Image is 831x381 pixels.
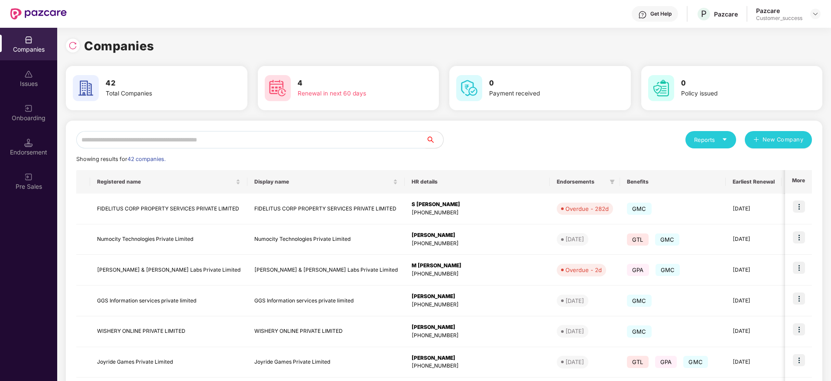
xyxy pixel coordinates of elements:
span: GPA [627,264,649,276]
th: Earliest Renewal [726,170,782,194]
td: GGS Information services private limited [90,286,247,316]
span: GMC [627,325,652,338]
span: GMC [655,233,680,246]
img: svg+xml;base64,PHN2ZyBpZD0iRHJvcGRvd24tMzJ4MzIiIHhtbG5zPSJodHRwOi8vd3d3LnczLm9yZy8yMDAwL3N2ZyIgd2... [812,10,819,17]
div: [PHONE_NUMBER] [412,362,543,370]
img: svg+xml;base64,PHN2ZyB3aWR0aD0iMTQuNSIgaGVpZ2h0PSIxNC41IiB2aWV3Qm94PSIwIDAgMTYgMTYiIGZpbGw9Im5vbm... [24,138,33,147]
span: P [701,9,707,19]
span: Endorsements [557,178,606,185]
h3: 4 [298,78,407,89]
span: filter [608,177,617,187]
td: Joyride Games Private Limited [90,347,247,378]
div: [PHONE_NUMBER] [412,301,543,309]
img: svg+xml;base64,PHN2ZyB3aWR0aD0iMjAiIGhlaWdodD0iMjAiIHZpZXdCb3g9IjAgMCAyMCAyMCIgZmlsbD0ibm9uZSIgeG... [24,173,33,181]
div: Payment received [489,89,598,99]
span: Showing results for [76,156,166,162]
h3: 0 [681,78,790,89]
div: M [PERSON_NAME] [412,262,543,270]
div: Pazcare [756,7,802,15]
img: svg+xml;base64,PHN2ZyBpZD0iQ29tcGFuaWVzIiB4bWxucz0iaHR0cDovL3d3dy53My5vcmcvMjAwMC9zdmciIHdpZHRoPS... [24,36,33,44]
img: New Pazcare Logo [10,8,67,20]
td: [DATE] [726,286,782,316]
span: plus [753,137,759,144]
td: [DATE] [726,316,782,347]
div: Get Help [650,10,672,17]
span: GMC [627,295,652,307]
td: [DATE] [726,255,782,286]
div: Renewal in next 60 days [298,89,407,99]
td: [DATE] [726,224,782,255]
span: GMC [656,264,680,276]
div: [PERSON_NAME] [412,323,543,332]
div: Total Companies [106,89,215,99]
span: Registered name [97,178,234,185]
div: [PHONE_NUMBER] [412,332,543,340]
td: [DATE] [726,194,782,224]
div: S [PERSON_NAME] [412,200,543,209]
div: [PHONE_NUMBER] [412,270,543,278]
div: Policy issued [681,89,790,99]
span: GTL [627,356,649,368]
img: icon [793,354,805,366]
td: FIDELITUS CORP PROPERTY SERVICES PRIVATE LIMITED [90,194,247,224]
td: WISHERY ONLINE PRIVATE LIMITED [90,316,247,347]
th: Benefits [620,170,726,194]
th: Display name [247,170,405,194]
td: [PERSON_NAME] & [PERSON_NAME] Labs Private Limited [90,255,247,286]
div: [PERSON_NAME] [412,354,543,362]
img: svg+xml;base64,PHN2ZyB4bWxucz0iaHR0cDovL3d3dy53My5vcmcvMjAwMC9zdmciIHdpZHRoPSI2MCIgaGVpZ2h0PSI2MC... [456,75,482,101]
div: [DATE] [565,296,584,305]
img: icon [793,323,805,335]
span: GMC [683,356,708,368]
th: HR details [405,170,550,194]
span: GMC [627,203,652,215]
div: Overdue - 282d [565,204,609,213]
div: [PERSON_NAME] [412,292,543,301]
td: Numocity Technologies Private Limited [90,224,247,255]
span: Display name [254,178,391,185]
img: svg+xml;base64,PHN2ZyBpZD0iSGVscC0zMngzMiIgeG1sbnM9Imh0dHA6Ly93d3cudzMub3JnLzIwMDAvc3ZnIiB3aWR0aD... [638,10,647,19]
span: 42 companies. [127,156,166,162]
button: plusNew Company [745,131,812,148]
div: [DATE] [565,327,584,335]
div: [DATE] [565,358,584,366]
h1: Companies [84,36,154,56]
img: svg+xml;base64,PHN2ZyB4bWxucz0iaHR0cDovL3d3dy53My5vcmcvMjAwMC9zdmciIHdpZHRoPSI2MCIgaGVpZ2h0PSI2MC... [73,75,99,101]
div: Reports [694,135,727,144]
span: filter [610,179,615,184]
img: svg+xml;base64,PHN2ZyBpZD0iSXNzdWVzX2Rpc2FibGVkIiB4bWxucz0iaHR0cDovL3d3dy53My5vcmcvMjAwMC9zdmciIH... [24,70,33,79]
td: WISHERY ONLINE PRIVATE LIMITED [247,316,405,347]
th: Registered name [90,170,247,194]
span: caret-down [722,137,727,142]
img: icon [793,231,805,243]
div: Overdue - 2d [565,266,602,274]
span: GPA [655,356,677,368]
td: FIDELITUS CORP PROPERTY SERVICES PRIVATE LIMITED [247,194,405,224]
div: [PHONE_NUMBER] [412,209,543,217]
img: icon [793,292,805,305]
td: Joyride Games Private Limited [247,347,405,378]
td: [DATE] [726,347,782,378]
div: Customer_success [756,15,802,22]
th: Issues [782,170,819,194]
div: [DATE] [565,235,584,243]
img: icon [793,200,805,213]
td: [PERSON_NAME] & [PERSON_NAME] Labs Private Limited [247,255,405,286]
div: Pazcare [714,10,738,18]
img: svg+xml;base64,PHN2ZyB3aWR0aD0iMjAiIGhlaWdodD0iMjAiIHZpZXdCb3g9IjAgMCAyMCAyMCIgZmlsbD0ibm9uZSIgeG... [24,104,33,113]
th: More [785,170,812,194]
button: search [425,131,444,148]
span: GTL [627,233,649,246]
img: svg+xml;base64,PHN2ZyB4bWxucz0iaHR0cDovL3d3dy53My5vcmcvMjAwMC9zdmciIHdpZHRoPSI2MCIgaGVpZ2h0PSI2MC... [265,75,291,101]
td: GGS Information services private limited [247,286,405,316]
div: [PERSON_NAME] [412,231,543,240]
img: icon [793,262,805,274]
span: search [425,136,443,143]
div: [PHONE_NUMBER] [412,240,543,248]
h3: 42 [106,78,215,89]
img: svg+xml;base64,PHN2ZyB4bWxucz0iaHR0cDovL3d3dy53My5vcmcvMjAwMC9zdmciIHdpZHRoPSI2MCIgaGVpZ2h0PSI2MC... [648,75,674,101]
img: svg+xml;base64,PHN2ZyBpZD0iUmVsb2FkLTMyeDMyIiB4bWxucz0iaHR0cDovL3d3dy53My5vcmcvMjAwMC9zdmciIHdpZH... [68,41,77,50]
td: Numocity Technologies Private Limited [247,224,405,255]
span: New Company [763,135,804,144]
h3: 0 [489,78,598,89]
